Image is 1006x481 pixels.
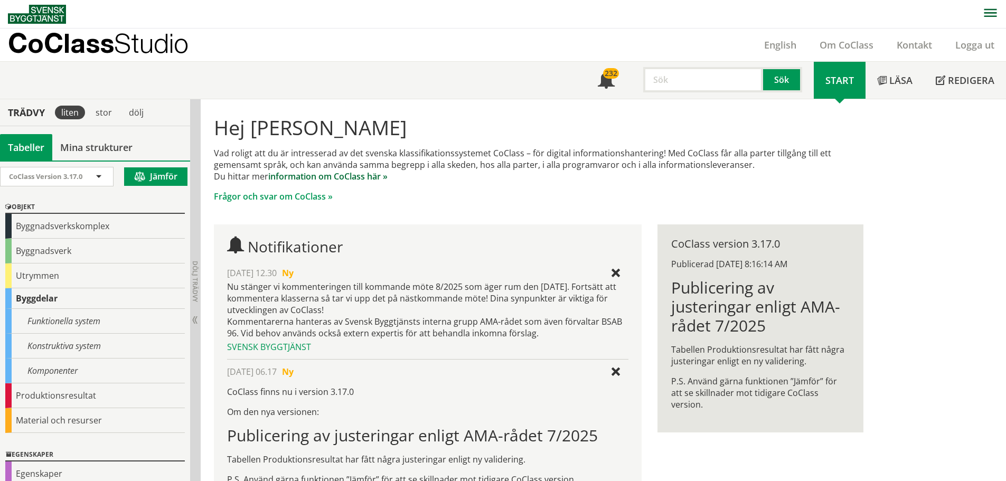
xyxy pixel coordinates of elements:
[8,37,189,49] p: CoClass
[5,214,185,239] div: Byggnadsverkskomplex
[866,62,924,99] a: Läsa
[603,68,619,79] div: 232
[814,62,866,99] a: Start
[124,167,187,186] button: Jämför
[598,73,615,90] span: Notifikationer
[89,106,118,119] div: stor
[5,201,185,214] div: Objekt
[123,106,150,119] div: dölj
[885,39,944,51] a: Kontakt
[114,27,189,59] span: Studio
[825,74,854,87] span: Start
[52,134,140,161] a: Mina strukturer
[924,62,1006,99] a: Redigera
[5,288,185,309] div: Byggdelar
[763,67,802,92] button: Sök
[5,449,185,461] div: Egenskaper
[753,39,808,51] a: English
[55,106,85,119] div: liten
[808,39,885,51] a: Om CoClass
[227,386,628,398] p: CoClass finns nu i version 3.17.0
[282,267,294,279] span: Ny
[643,67,763,92] input: Sök
[248,237,343,257] span: Notifikationer
[5,239,185,263] div: Byggnadsverk
[227,406,628,418] p: Om den nya versionen:
[671,238,849,250] div: CoClass version 3.17.0
[227,267,277,279] span: [DATE] 12.30
[227,366,277,378] span: [DATE] 06.17
[586,62,626,99] a: 232
[227,454,628,465] p: Tabellen Produktionsresultat har fått några justeringar enligt ny validering.
[5,309,185,334] div: Funktionella system
[5,334,185,359] div: Konstruktiva system
[8,29,211,61] a: CoClassStudio
[268,171,388,182] a: information om CoClass här »
[671,375,849,410] p: P.S. Använd gärna funktionen ”Jämför” för att se skillnader mot tidigare CoClass version.
[9,172,82,181] span: CoClass Version 3.17.0
[5,359,185,383] div: Komponenter
[227,426,628,445] h1: Publicering av justeringar enligt AMA-rådet 7/2025
[214,116,863,139] h1: Hej [PERSON_NAME]
[5,383,185,408] div: Produktionsresultat
[671,278,849,335] h1: Publicering av justeringar enligt AMA-rådet 7/2025
[671,258,849,270] div: Publicerad [DATE] 8:16:14 AM
[5,263,185,288] div: Utrymmen
[5,408,185,433] div: Material och resurser
[227,341,628,353] div: Svensk Byggtjänst
[671,344,849,367] p: Tabellen Produktionsresultat har fått några justeringar enligt en ny validering.
[889,74,913,87] span: Läsa
[8,5,66,24] img: Svensk Byggtjänst
[191,261,200,302] span: Dölj trädvy
[2,107,51,118] div: Trädvy
[948,74,994,87] span: Redigera
[214,191,333,202] a: Frågor och svar om CoClass »
[282,366,294,378] span: Ny
[944,39,1006,51] a: Logga ut
[227,281,628,339] div: Nu stänger vi kommenteringen till kommande möte 8/2025 som äger rum den [DATE]. Fortsätt att komm...
[214,147,863,182] p: Vad roligt att du är intresserad av det svenska klassifikationssystemet CoClass – för digital inf...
